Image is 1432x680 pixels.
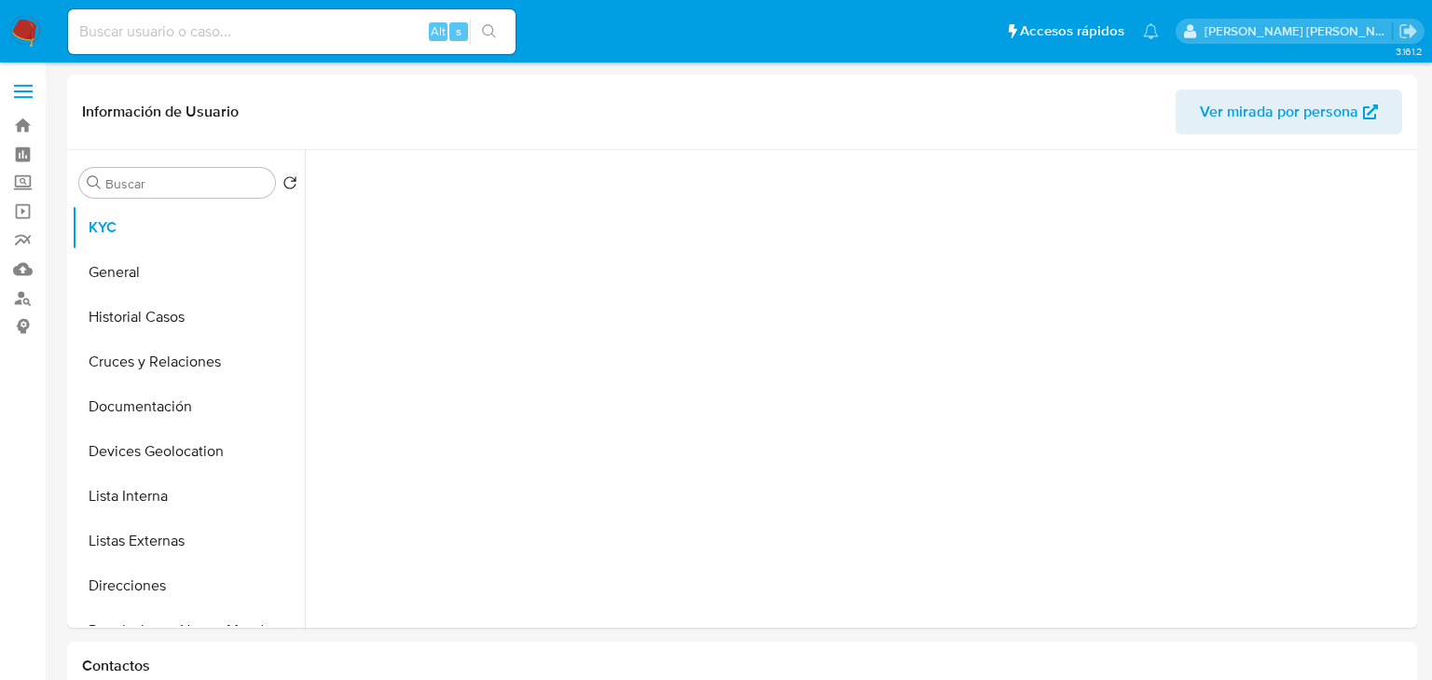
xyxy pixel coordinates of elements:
button: Restricciones Nuevo Mundo [72,608,305,653]
button: General [72,250,305,295]
p: michelleangelica.rodriguez@mercadolibre.com.mx [1205,22,1393,40]
span: Alt [431,22,446,40]
button: Buscar [87,175,102,190]
button: Volver al orden por defecto [282,175,297,196]
input: Buscar [105,175,268,192]
h1: Contactos [82,657,1402,675]
input: Buscar usuario o caso... [68,20,516,44]
span: s [456,22,461,40]
span: Ver mirada por persona [1200,90,1358,134]
a: Notificaciones [1143,23,1159,39]
button: KYC [72,205,305,250]
button: Listas Externas [72,519,305,563]
button: Direcciones [72,563,305,608]
button: Devices Geolocation [72,429,305,474]
button: Historial Casos [72,295,305,340]
span: Accesos rápidos [1020,21,1124,41]
button: Lista Interna [72,474,305,519]
button: Documentación [72,384,305,429]
button: Cruces y Relaciones [72,340,305,384]
h1: Información de Usuario [82,103,239,121]
button: search-icon [470,19,508,45]
a: Salir [1398,21,1418,41]
button: Ver mirada por persona [1176,90,1402,134]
